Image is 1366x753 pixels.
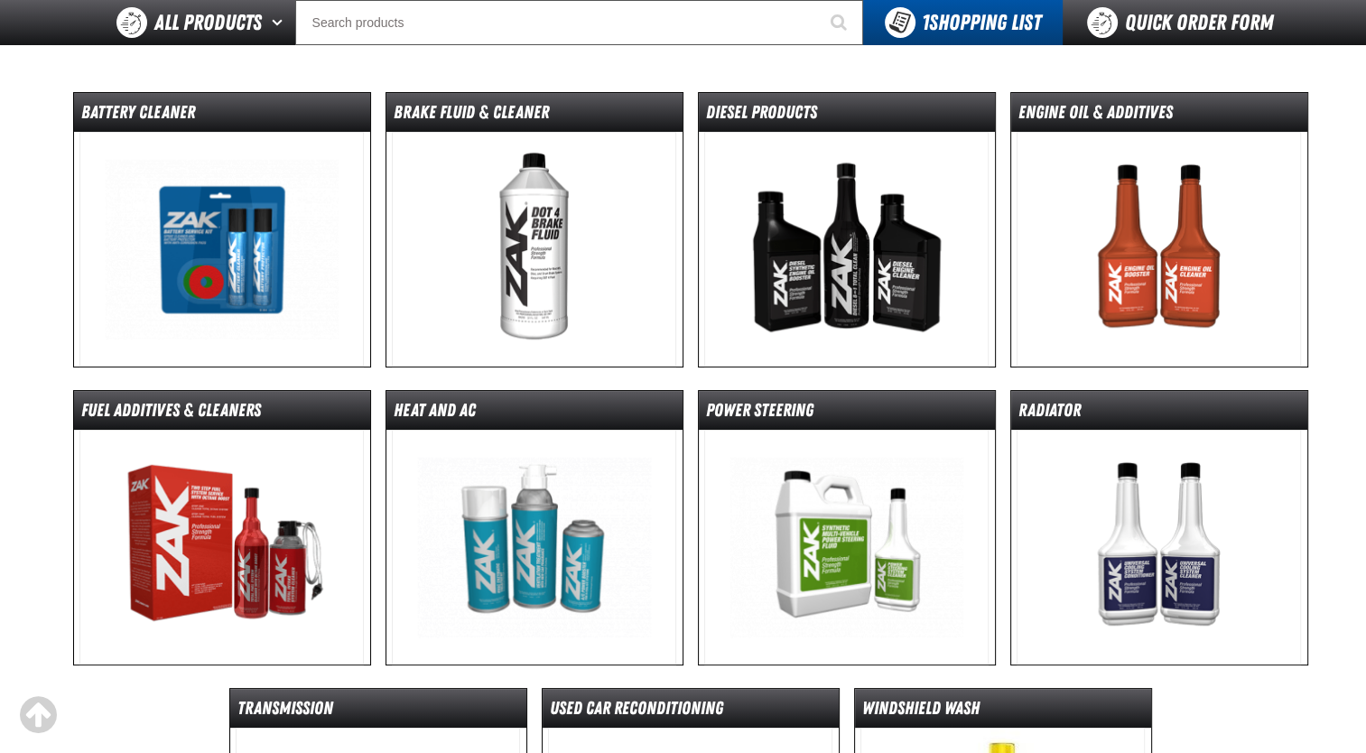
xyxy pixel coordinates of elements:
dt: Battery Cleaner [74,100,370,132]
img: Fuel Additives & Cleaners [79,430,364,665]
a: Battery Cleaner [73,92,371,367]
dt: Radiator [1011,398,1307,430]
a: Heat and AC [386,390,683,665]
a: Power Steering [698,390,996,665]
img: Battery Cleaner [79,132,364,367]
dt: Transmission [230,696,526,728]
a: Brake Fluid & Cleaner [386,92,683,367]
img: Engine Oil & Additives [1017,132,1301,367]
img: Radiator [1017,430,1301,665]
dt: Fuel Additives & Cleaners [74,398,370,430]
img: Power Steering [704,430,989,665]
a: Fuel Additives & Cleaners [73,390,371,665]
dt: Heat and AC [386,398,683,430]
dt: Engine Oil & Additives [1011,100,1307,132]
strong: 1 [922,10,929,35]
div: Scroll to the top [18,695,58,735]
img: Diesel Products [704,132,989,367]
img: Heat and AC [392,430,676,665]
span: Shopping List [922,10,1041,35]
dt: Brake Fluid & Cleaner [386,100,683,132]
a: Engine Oil & Additives [1010,92,1308,367]
dt: Windshield Wash [855,696,1151,728]
dt: Diesel Products [699,100,995,132]
img: Brake Fluid & Cleaner [392,132,676,367]
span: All Products [154,6,262,39]
a: Radiator [1010,390,1308,665]
a: Diesel Products [698,92,996,367]
dt: Power Steering [699,398,995,430]
dt: Used Car Reconditioning [543,696,839,728]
